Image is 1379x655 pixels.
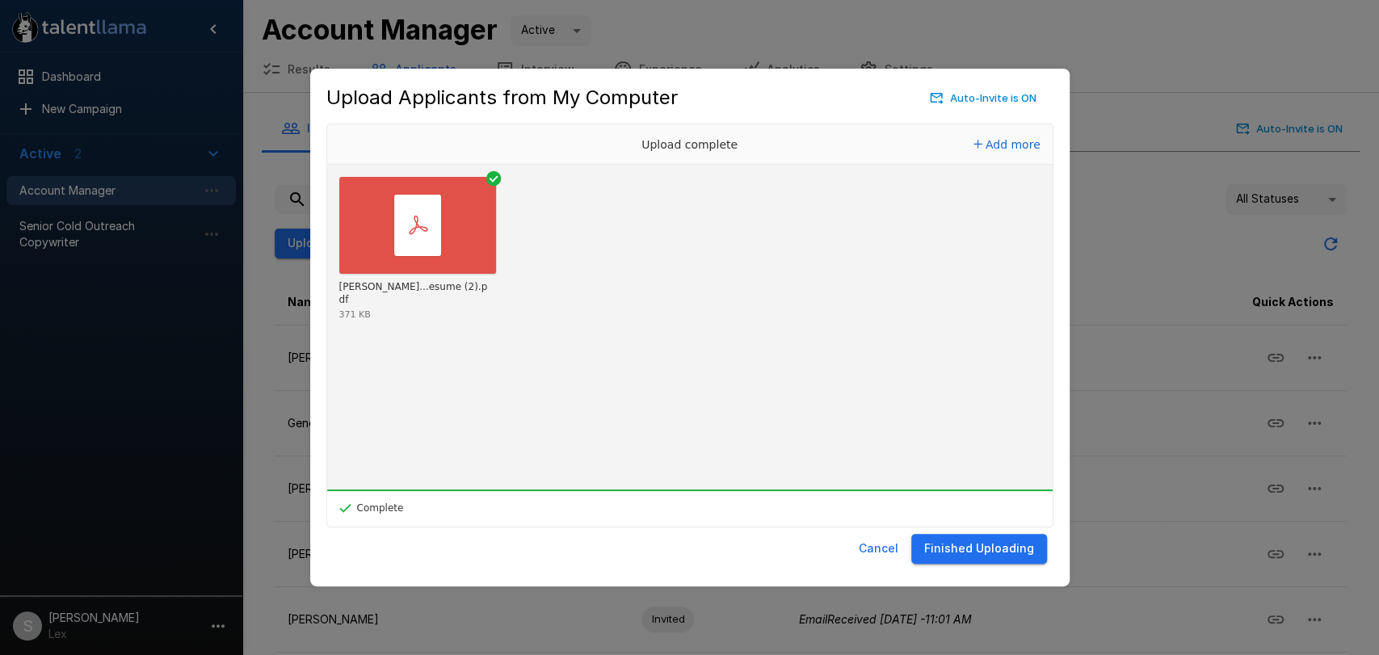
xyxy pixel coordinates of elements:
div: Complete [327,489,406,527]
div: Complete [339,503,404,513]
div: 100% [327,489,1053,491]
button: Finished Uploading [911,534,1047,564]
span: Add more [986,138,1041,151]
h5: Upload Applicants from My Computer [326,85,678,111]
div: Upload complete [569,124,811,165]
div: 371 KB [339,310,371,319]
button: Auto-Invite is ON [927,86,1041,111]
div: Christian Manlapaz Account Manager - Remote Resume (2).pdf [339,281,493,306]
button: Add more files [967,133,1047,156]
div: Uppy Dashboard [326,124,1053,527]
button: Cancel [852,534,905,564]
